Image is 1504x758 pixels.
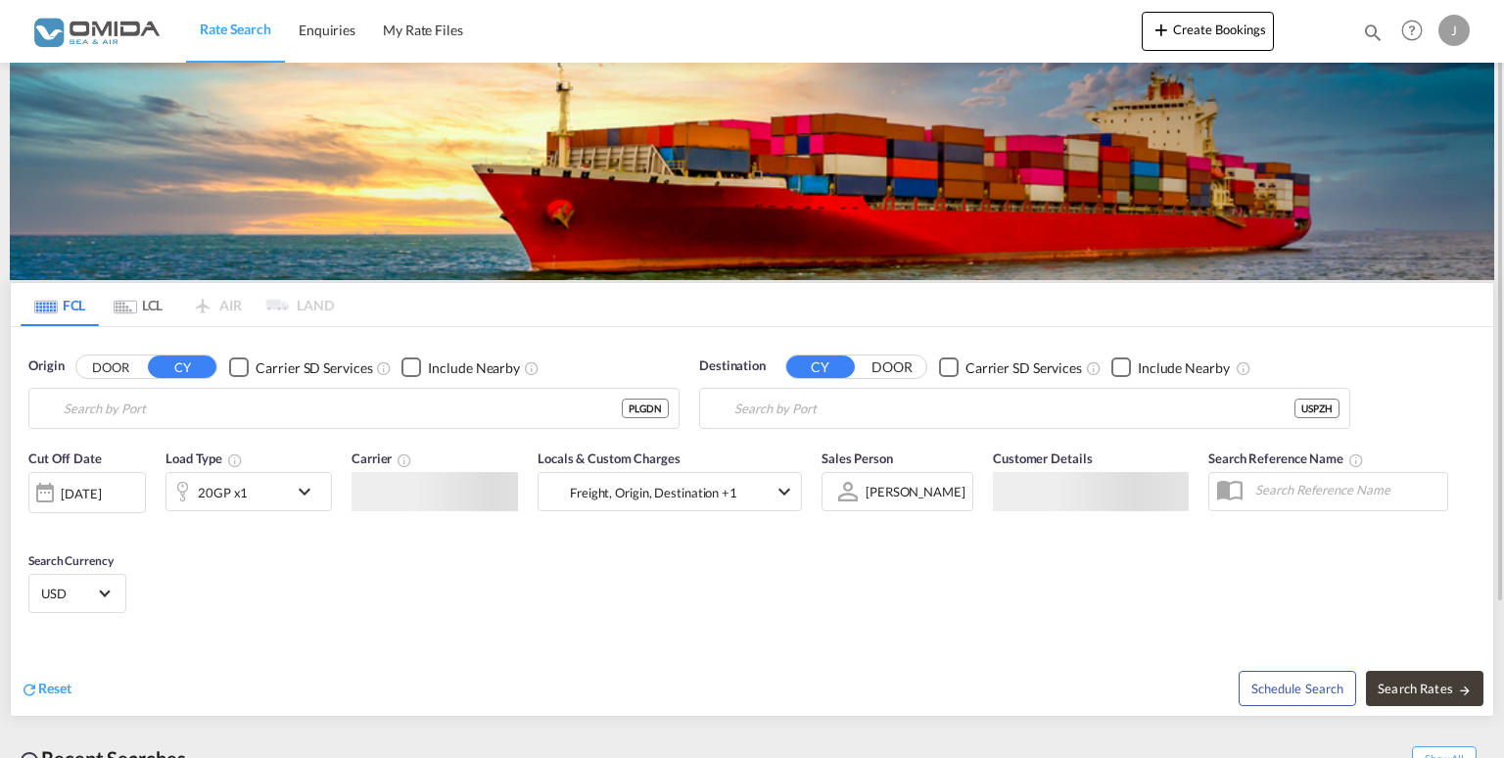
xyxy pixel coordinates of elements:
[401,356,520,377] md-checkbox: Checkbox No Ink
[61,485,101,502] div: [DATE]
[1142,12,1274,51] button: icon-plus 400-fgCreate Bookings
[822,450,893,466] span: Sales Person
[1138,358,1230,378] div: Include Nearby
[10,63,1494,280] img: LCL+%26+FCL+BACKGROUND.png
[1208,450,1364,466] span: Search Reference Name
[1438,15,1470,46] div: J
[29,9,162,53] img: 459c566038e111ed959c4fc4f0a4b274.png
[165,472,332,511] div: 20GP x1icon-chevron-down
[28,450,102,466] span: Cut Off Date
[229,356,372,377] md-checkbox: Checkbox No Ink
[1395,14,1429,47] span: Help
[165,450,243,466] span: Load Type
[352,450,412,466] span: Carrier
[376,360,392,376] md-icon: Unchecked: Search for CY (Container Yard) services for all selected carriers.Checked : Search for...
[28,511,43,538] md-datepicker: Select
[148,355,216,378] button: CY
[538,472,802,511] div: Freight Origin Destination Factory Stuffingicon-chevron-down
[1239,671,1356,706] button: Note: By default Schedule search will only considerorigin ports, destination ports and cut off da...
[21,283,99,326] md-tab-item: FCL
[939,356,1082,377] md-checkbox: Checkbox No Ink
[734,394,1294,423] input: Search by Port
[864,478,967,506] md-select: Sales Person: Julia Rakowska
[699,356,766,376] span: Destination
[293,480,326,503] md-icon: icon-chevron-down
[28,553,114,568] span: Search Currency
[622,399,669,418] div: PLGDN
[41,585,96,602] span: USD
[1366,671,1483,706] button: Search Ratesicon-arrow-right
[1111,356,1230,377] md-checkbox: Checkbox No Ink
[524,360,540,376] md-icon: Unchecked: Ignores neighbouring ports when fetching rates.Checked : Includes neighbouring ports w...
[1378,681,1472,696] span: Search Rates
[38,680,71,696] span: Reset
[397,452,412,468] md-icon: The selected Trucker/Carrierwill be displayed in the rate results If the rates are from another f...
[786,355,855,378] button: CY
[965,358,1082,378] div: Carrier SD Services
[28,356,64,376] span: Origin
[1086,360,1102,376] md-icon: Unchecked: Search for CY (Container Yard) services for all selected carriers.Checked : Search for...
[1348,452,1364,468] md-icon: Your search will be saved by the below given name
[1362,22,1384,51] div: icon-magnify
[99,283,177,326] md-tab-item: LCL
[700,389,1349,428] md-input-container: Port Chicago, CA, USPZH
[538,450,681,466] span: Locals & Custom Charges
[200,21,271,37] span: Rate Search
[21,679,71,700] div: icon-refreshReset
[256,358,372,378] div: Carrier SD Services
[1245,475,1447,504] input: Search Reference Name
[1236,360,1251,376] md-icon: Unchecked: Ignores neighbouring ports when fetching rates.Checked : Includes neighbouring ports w...
[76,356,145,379] button: DOOR
[428,358,520,378] div: Include Nearby
[64,394,622,423] input: Search by Port
[11,327,1493,715] div: Origin DOOR CY Checkbox No InkUnchecked: Search for CY (Container Yard) services for all selected...
[198,479,248,506] div: 20GP x1
[28,472,146,513] div: [DATE]
[1294,399,1339,418] div: USPZH
[39,579,116,607] md-select: Select Currency: $ USDUnited States Dollar
[383,22,463,38] span: My Rate Files
[1362,22,1384,43] md-icon: icon-magnify
[993,450,1092,466] span: Customer Details
[21,681,38,698] md-icon: icon-refresh
[570,479,737,506] div: Freight Origin Destination Factory Stuffing
[1458,684,1472,697] md-icon: icon-arrow-right
[227,452,243,468] md-icon: icon-information-outline
[1150,18,1173,41] md-icon: icon-plus 400-fg
[858,356,926,379] button: DOOR
[29,389,679,428] md-input-container: Gdansk, PLGDN
[299,22,355,38] span: Enquiries
[21,283,334,326] md-pagination-wrapper: Use the left and right arrow keys to navigate between tabs
[1395,14,1438,49] div: Help
[773,480,796,503] md-icon: icon-chevron-down
[866,484,965,499] div: [PERSON_NAME]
